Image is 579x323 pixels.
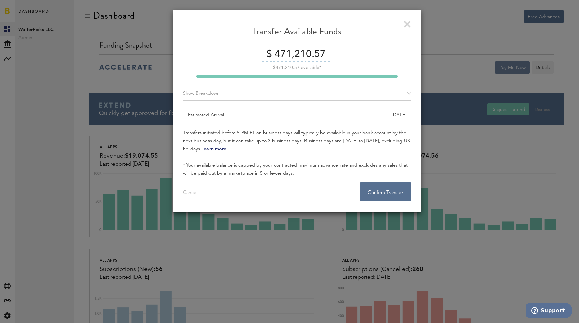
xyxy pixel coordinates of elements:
[183,108,411,122] div: Estimated Arrival
[392,108,406,122] div: [DATE]
[201,147,226,151] a: Learn more
[183,26,411,43] div: Transfer Available Funds
[183,91,194,96] span: Show
[262,48,272,62] div: $
[526,303,572,320] iframe: Opens a widget where you can find more information
[183,65,411,70] div: $471,210.57 available*
[360,182,411,201] button: Confirm Transfer
[183,86,411,101] div: Breakdown
[183,129,411,177] div: Transfers initiated before 5 PM ET on business days will typically be available in your bank acco...
[175,182,205,201] button: Cancel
